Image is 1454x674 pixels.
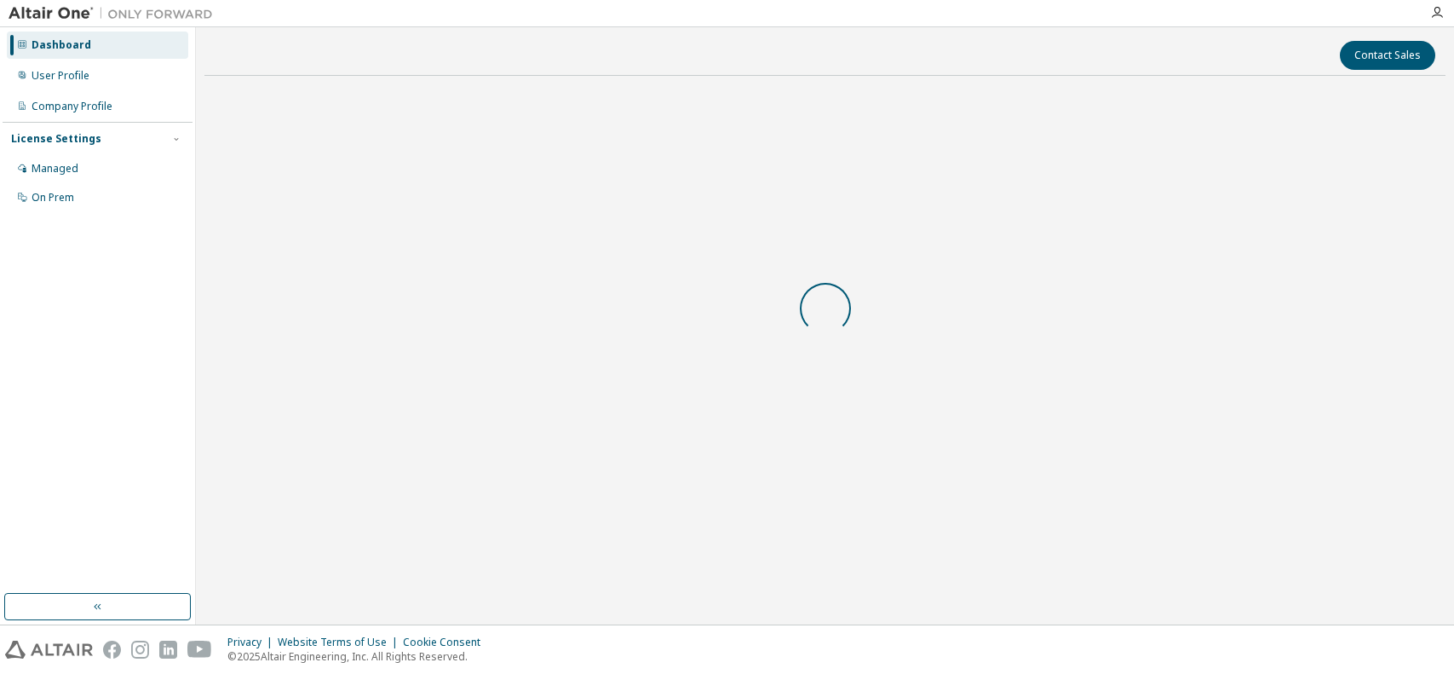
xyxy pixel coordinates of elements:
[32,162,78,176] div: Managed
[227,649,491,664] p: © 2025 Altair Engineering, Inc. All Rights Reserved.
[227,636,278,649] div: Privacy
[32,191,74,205] div: On Prem
[32,38,91,52] div: Dashboard
[1340,41,1435,70] button: Contact Sales
[278,636,403,649] div: Website Terms of Use
[187,641,212,659] img: youtube.svg
[9,5,221,22] img: Altair One
[32,100,112,113] div: Company Profile
[159,641,177,659] img: linkedin.svg
[5,641,93,659] img: altair_logo.svg
[131,641,149,659] img: instagram.svg
[32,69,89,83] div: User Profile
[403,636,491,649] div: Cookie Consent
[103,641,121,659] img: facebook.svg
[11,132,101,146] div: License Settings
